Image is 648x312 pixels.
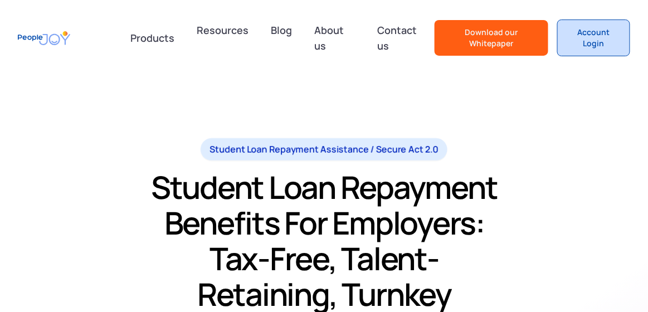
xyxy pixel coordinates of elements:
[124,27,181,49] div: Products
[308,18,362,58] a: About us
[149,169,499,312] h1: Student Loan Repayment Benefits for Employers: Tax-Free, Talent-Retaining, Turnkey
[190,18,255,58] a: Resources
[18,26,70,51] a: home
[435,20,549,56] a: Download our Whitepaper
[371,18,434,58] a: Contact us
[264,18,299,58] a: Blog
[567,27,621,49] div: Account Login
[209,143,439,156] div: Student Loan Repayment Assistance / Secure Act 2.0
[557,19,630,56] a: Account Login
[444,27,540,49] div: Download our Whitepaper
